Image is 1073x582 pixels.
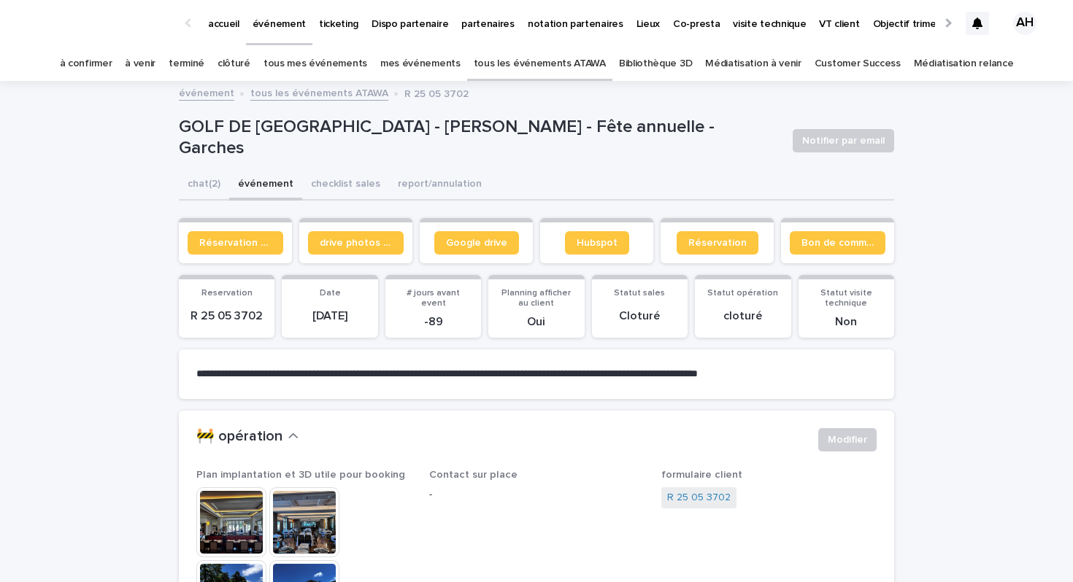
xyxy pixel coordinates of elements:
[218,47,250,81] a: clôturé
[201,289,253,298] span: Reservation
[815,47,901,81] a: Customer Success
[188,231,283,255] a: Réservation client
[291,309,369,323] p: [DATE]
[707,289,778,298] span: Statut opération
[250,84,388,101] a: tous les événements ATAWA
[125,47,155,81] a: à venir
[446,238,507,248] span: Google drive
[705,47,801,81] a: Médiatisation à venir
[601,309,679,323] p: Cloturé
[196,428,282,446] h2: 🚧 opération
[320,238,392,248] span: drive photos coordinateur
[380,47,461,81] a: mes événements
[501,289,571,308] span: Planning afficher au client
[619,47,692,81] a: Bibliothèque 3D
[667,490,731,505] a: R 25 05 3702
[389,170,491,201] button: report/annulation
[29,9,171,38] img: Ls34BcGeRexTGTNfXpUC
[565,231,629,255] a: Hubspot
[820,289,872,308] span: Statut visite technique
[802,133,885,148] span: Notifier par email
[577,238,618,248] span: Hubspot
[1013,12,1037,35] div: AH
[407,289,460,308] span: # jours avant event
[179,84,234,101] a: événement
[308,231,404,255] a: drive photos coordinateur
[169,47,204,81] a: terminé
[614,289,665,298] span: Statut sales
[196,428,299,446] button: 🚧 opération
[828,432,867,447] span: Modifier
[704,309,782,323] p: cloturé
[60,47,112,81] a: à confirmer
[320,289,341,298] span: Date
[914,47,1014,81] a: Médiatisation relance
[179,117,781,159] p: GOLF DE [GEOGRAPHIC_DATA] - [PERSON_NAME] - Fête annuelle - Garches
[474,47,606,81] a: tous les événements ATAWA
[229,170,302,201] button: événement
[807,315,885,329] p: Non
[793,129,894,152] button: Notifier par email
[196,470,405,480] span: Plan implantation et 3D utile pour booking
[818,428,877,451] button: Modifier
[394,315,472,329] p: -89
[404,85,469,101] p: R 25 05 3702
[429,470,518,480] span: Contact sur place
[688,238,747,248] span: Réservation
[188,309,266,323] p: R 25 05 3702
[790,231,885,255] a: Bon de commande
[264,47,367,81] a: tous mes événements
[677,231,758,255] a: Réservation
[497,315,575,329] p: Oui
[302,170,389,201] button: checklist sales
[199,238,272,248] span: Réservation client
[661,470,742,480] span: formulaire client
[179,170,229,201] button: chat (2)
[434,231,519,255] a: Google drive
[801,238,874,248] span: Bon de commande
[429,487,645,503] p: -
